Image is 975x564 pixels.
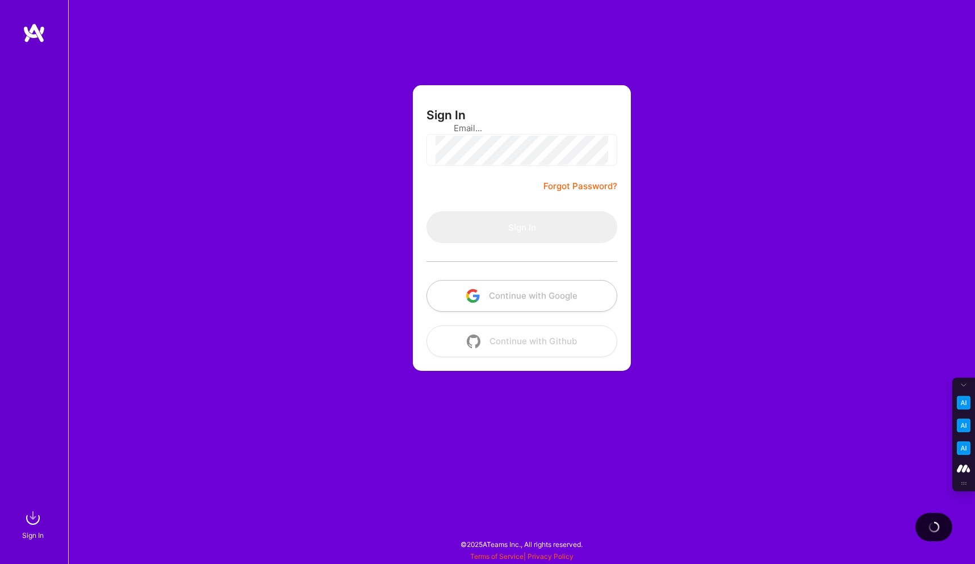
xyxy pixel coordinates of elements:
button: Continue with Google [426,280,617,312]
span: | [470,552,574,561]
div: © 2025 ATeams Inc., All rights reserved. [68,530,975,558]
button: Sign In [426,211,617,243]
img: sign in [22,507,44,529]
a: sign inSign In [24,507,44,541]
a: Forgot Password? [543,179,617,193]
img: icon [467,335,480,348]
button: Continue with Github [426,325,617,357]
img: logo [23,23,45,43]
input: Email... [454,114,590,143]
img: Jargon Buster icon [957,441,970,455]
img: icon [466,289,480,303]
h3: Sign In [426,108,466,122]
div: Sign In [22,529,44,541]
img: Key Point Extractor icon [957,396,970,410]
img: loading [926,519,941,535]
img: Email Tone Analyzer icon [957,419,970,432]
a: Terms of Service [470,552,524,561]
a: Privacy Policy [528,552,574,561]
